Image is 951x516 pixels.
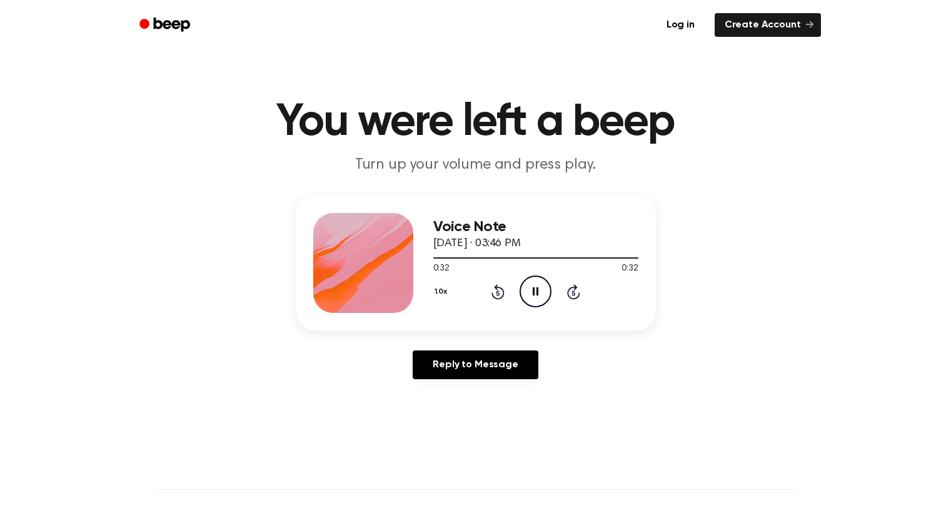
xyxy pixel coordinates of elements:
span: [DATE] · 03:46 PM [433,238,521,249]
a: Log in [654,11,707,39]
a: Reply to Message [413,350,538,379]
h3: Voice Note [433,219,638,236]
span: 0:32 [433,262,450,275]
a: Beep [131,13,201,37]
h1: You were left a beep [156,100,796,145]
p: Turn up your volume and press play. [236,155,716,176]
button: 1.0x [433,281,452,302]
a: Create Account [715,13,821,37]
span: 0:32 [621,262,638,275]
